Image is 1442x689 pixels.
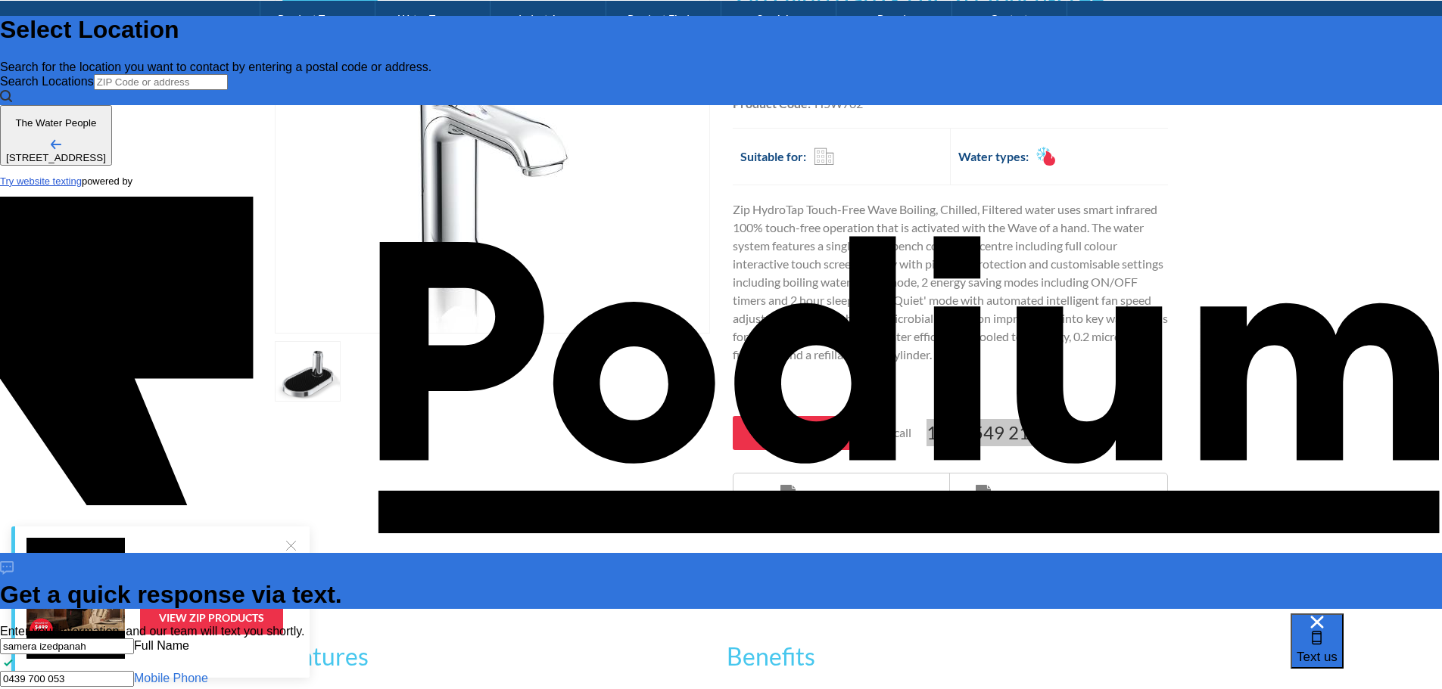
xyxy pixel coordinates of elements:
[6,117,106,129] p: The Water People
[1291,613,1442,689] iframe: podium webchat widget bubble
[134,639,189,652] label: Full Name
[6,152,106,163] div: [STREET_ADDRESS]
[82,175,132,187] span: powered by
[134,672,208,684] label: Mobile Phone
[94,74,228,90] input: ZIP Code or address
